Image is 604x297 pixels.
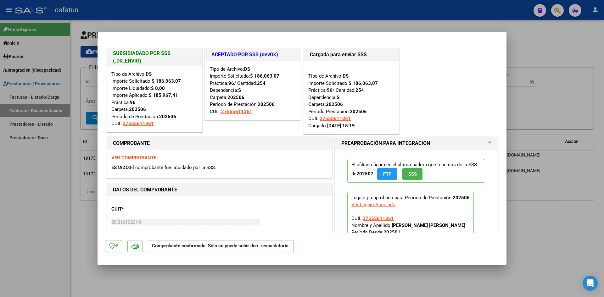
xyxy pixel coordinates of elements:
span: 27555611361 [221,109,252,114]
strong: 202506 [258,102,275,107]
div: PREAPROBACIÓN PARA INTEGRACION [335,150,497,274]
p: CUIT [111,206,176,213]
strong: 202506 [159,114,176,119]
a: VER COMPROBANTE [111,155,156,161]
strong: DATOS DEL COMPROBANTE [113,187,177,193]
span: FTP [383,171,392,177]
p: El afiliado figura en el ultimo padrón que tenemos de la SSS de [347,159,485,183]
strong: 202506 [326,102,343,107]
strong: $ 186.063,07 [349,80,378,86]
button: SSS [402,168,422,180]
strong: $ 185.967,41 [149,92,178,98]
div: Tipo de Archivo: Importe Solicitado: Importe Liquidado: Importe Aplicado: Práctica: Carpeta: Perí... [111,71,197,127]
div: Ver Legajo Asociado [351,201,395,208]
strong: 202506 [350,109,367,114]
h1: Cargada para enviar SSS [310,51,393,58]
strong: 202507 [356,171,373,177]
span: 27555611361 [320,116,351,121]
strong: 254 [257,80,266,86]
strong: $ 0,00 [151,85,165,91]
strong: [DATE] 15:19 [327,123,355,129]
strong: 202506 [129,107,146,112]
h1: PREAPROBACIÓN PARA INTEGRACION [341,140,430,147]
span: 27555611361 [123,121,154,126]
span: ESTADO: [111,165,130,170]
span: El comprobante fue liquidado por la SSS. [130,165,216,170]
button: FTP [377,168,397,180]
span: SSS [408,171,417,177]
mat-expansion-panel-header: PREAPROBACIÓN PARA INTEGRACION [335,137,497,150]
h1: SUBSIDIADADO POR SSS (.DR_ENVIO) [113,50,196,65]
strong: [PERSON_NAME] [PERSON_NAME] [392,223,465,228]
strong: 96 [228,80,234,86]
strong: DS [244,66,250,72]
strong: COMPROBANTE [113,140,150,146]
div: Tipo de Archivo: Importe Solicitado: Práctica: / Cantidad: Dependencia: Carpeta: Período de Prest... [210,66,296,115]
strong: DS [343,73,349,79]
strong: 202501 [383,229,400,235]
strong: $ 186.063,07 [152,78,181,84]
strong: 96 [130,100,136,105]
div: Tipo de Archivo: Importe Solicitado: Práctica: / Cantidad: Dependencia: Carpeta: Período Prestaci... [308,66,394,129]
strong: 202506 [453,195,470,201]
strong: S [337,95,339,100]
div: Open Intercom Messenger [583,276,598,291]
strong: DS [146,71,152,77]
h1: ACEPTADO POR SSS (devOk) [211,51,294,58]
span: 27555611361 [363,216,394,221]
span: CUIL: Nombre y Apellido: Período Desde: Período Hasta: Admite Dependencia: [351,216,465,256]
p: Comprobante confirmado. Sólo se puede subir doc. respaldatoria. [148,240,294,252]
strong: 254 [355,87,364,93]
strong: 202506 [227,95,244,100]
p: Legajo preaprobado para Período de Prestación: [347,192,474,259]
strong: $ 186.063,07 [250,73,279,79]
strong: 96 [327,87,333,93]
strong: S [238,87,241,93]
